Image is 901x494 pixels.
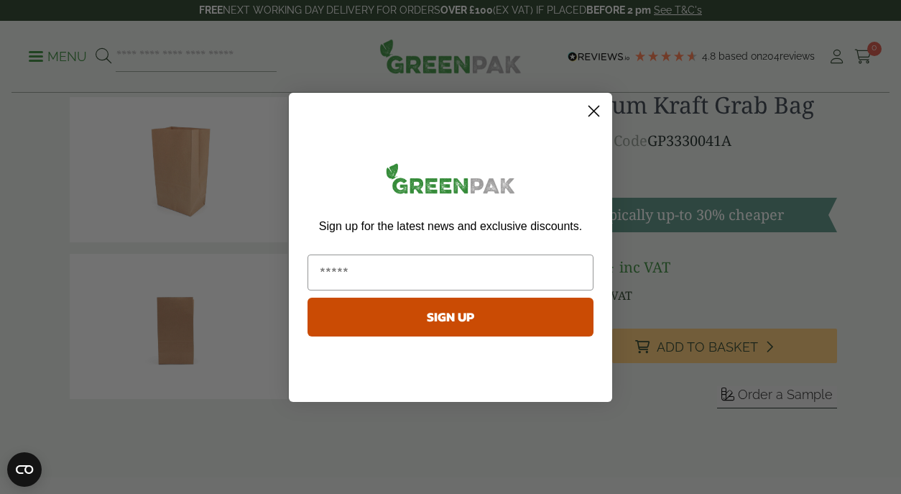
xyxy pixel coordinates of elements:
[7,452,42,487] button: Open CMP widget
[581,99,606,124] button: Close dialog
[319,220,582,232] span: Sign up for the latest news and exclusive discounts.
[308,157,593,206] img: greenpak_logo
[308,298,593,337] button: SIGN UP
[308,255,593,291] input: Email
